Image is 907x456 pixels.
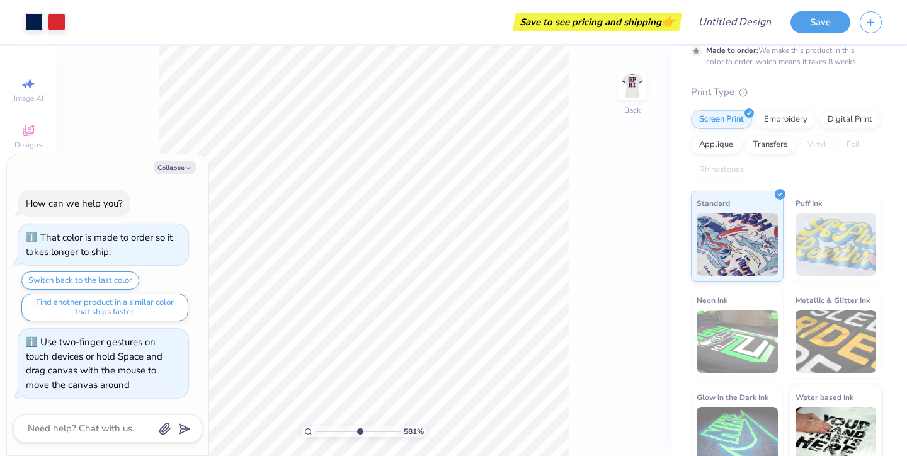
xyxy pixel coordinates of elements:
button: Switch back to the last color [21,271,139,290]
button: Save [790,11,850,33]
div: Vinyl [799,135,835,154]
div: How can we help you? [26,197,123,210]
div: Screen Print [691,110,752,129]
button: Collapse [154,161,196,174]
span: Metallic & Glitter Ink [796,294,870,307]
strong: Made to order: [706,45,758,55]
div: Foil [838,135,868,154]
div: Rhinestones [691,161,752,180]
span: Designs [14,140,42,150]
span: 👉 [661,14,675,29]
div: Print Type [691,85,882,100]
div: Transfers [745,135,796,154]
img: Standard [697,213,778,276]
span: Image AI [14,93,43,103]
span: Standard [697,197,730,210]
img: Metallic & Glitter Ink [796,310,877,373]
span: Water based Ink [796,390,853,404]
div: Back [624,105,641,116]
span: Puff Ink [796,197,822,210]
div: That color is made to order so it takes longer to ship. [26,231,173,258]
span: Neon Ink [697,294,727,307]
img: Neon Ink [697,310,778,373]
div: Use two-finger gestures on touch devices or hold Space and drag canvas with the mouse to move the... [26,336,163,391]
div: We make this product in this color to order, which means it takes 8 weeks. [706,45,861,67]
img: Puff Ink [796,213,877,276]
div: Digital Print [819,110,881,129]
img: Back [620,73,645,98]
input: Untitled Design [688,9,781,35]
span: 581 % [404,426,424,437]
span: Glow in the Dark Ink [697,390,768,404]
div: Embroidery [756,110,816,129]
button: Find another product in a similar color that ships faster [21,294,188,321]
div: Applique [691,135,741,154]
div: Save to see pricing and shipping [516,13,679,31]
